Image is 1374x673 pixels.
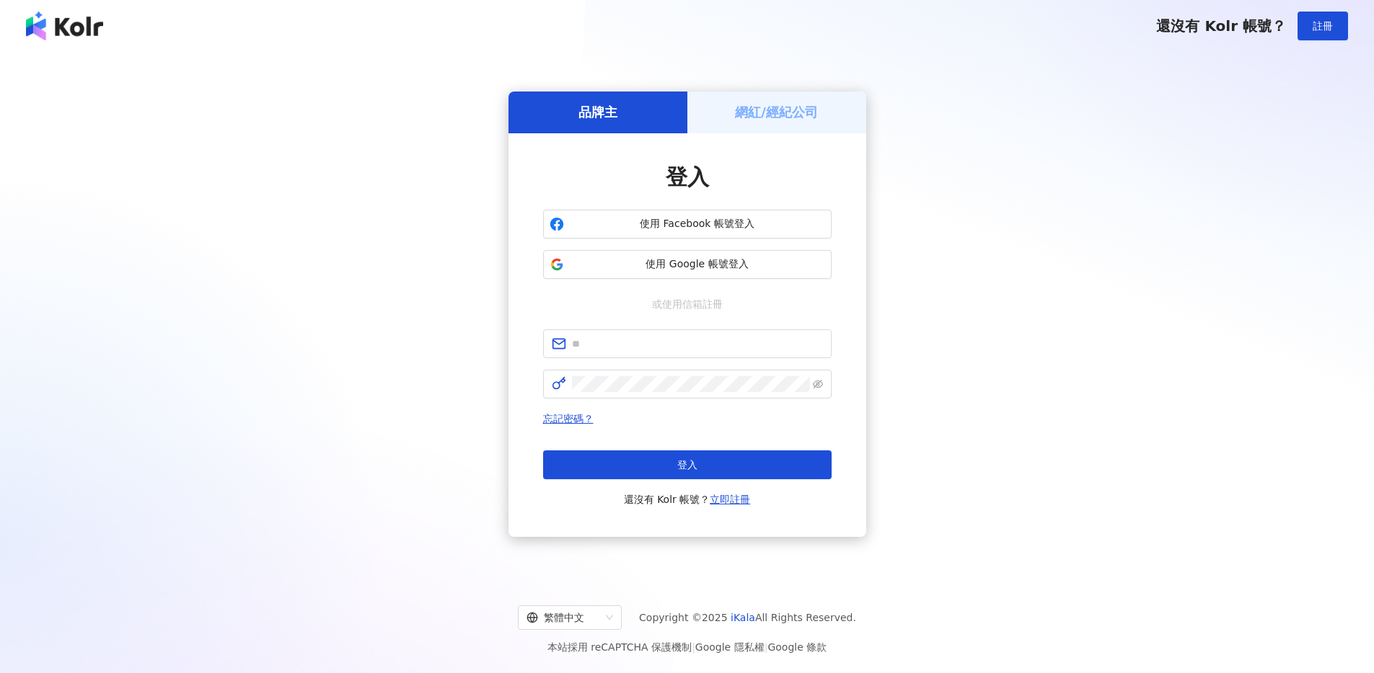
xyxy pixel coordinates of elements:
[735,103,818,121] h5: 網紅/經紀公司
[543,413,594,424] a: 忘記密碼？
[570,217,825,231] span: 使用 Facebook 帳號登入
[666,164,709,190] span: 登入
[543,250,832,279] button: 使用 Google 帳號登入
[624,491,751,508] span: 還沒有 Kolr 帳號？
[695,641,765,653] a: Google 隱私權
[547,638,827,656] span: 本站採用 reCAPTCHA 保護機制
[813,379,823,389] span: eye-invisible
[527,606,600,629] div: 繁體中文
[765,641,768,653] span: |
[710,494,750,505] a: 立即註冊
[639,609,856,626] span: Copyright © 2025 All Rights Reserved.
[692,641,695,653] span: |
[731,612,755,623] a: iKala
[1298,12,1348,40] button: 註冊
[642,296,733,312] span: 或使用信箱註冊
[570,257,825,272] span: 使用 Google 帳號登入
[1313,20,1333,32] span: 註冊
[543,450,832,479] button: 登入
[1156,17,1286,35] span: 還沒有 Kolr 帳號？
[677,459,697,471] span: 登入
[543,210,832,239] button: 使用 Facebook 帳號登入
[26,12,103,40] img: logo
[578,103,617,121] h5: 品牌主
[767,641,827,653] a: Google 條款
